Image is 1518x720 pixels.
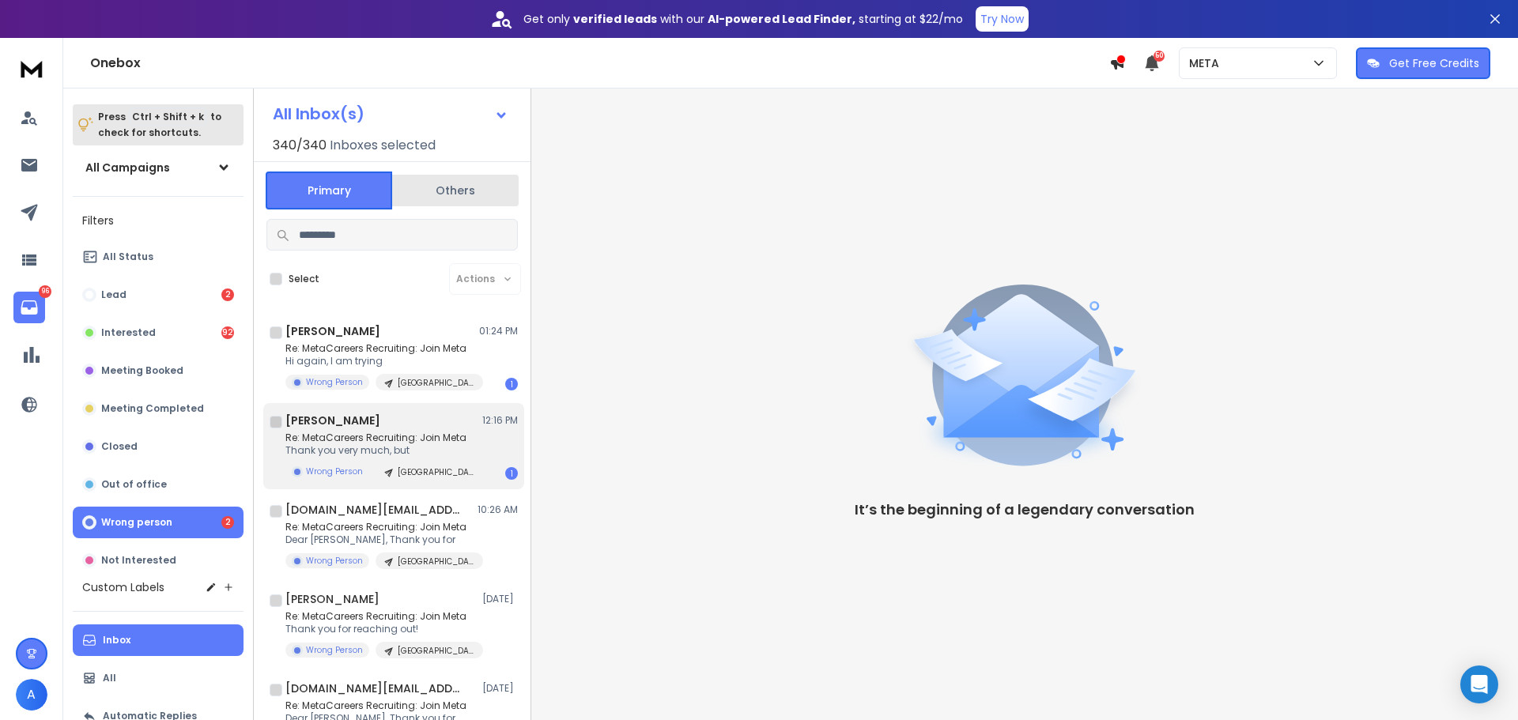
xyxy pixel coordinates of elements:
[85,160,170,175] h1: All Campaigns
[285,521,475,533] p: Re: MetaCareers Recruiting: Join Meta
[478,503,518,516] p: 10:26 AM
[398,377,474,389] p: [GEOGRAPHIC_DATA] + [GEOGRAPHIC_DATA] [DATE]
[98,109,221,141] p: Press to check for shortcuts.
[73,355,244,386] button: Meeting Booked
[285,591,379,607] h1: [PERSON_NAME]
[1460,665,1498,703] div: Open Intercom Messenger
[221,288,234,301] div: 2
[16,679,47,711] button: A
[73,431,244,462] button: Closed
[73,393,244,424] button: Meeting Completed
[330,136,436,155] h3: Inboxes selected
[103,251,153,263] p: All Status
[482,593,518,605] p: [DATE]
[82,579,164,595] h3: Custom Labels
[285,610,475,623] p: Re: MetaCareers Recruiting: Join Meta
[285,323,380,339] h1: [PERSON_NAME]
[103,672,116,684] p: All
[73,662,244,694] button: All
[306,466,363,477] p: Wrong Person
[73,507,244,538] button: Wrong person2
[266,172,392,209] button: Primary
[73,152,244,183] button: All Campaigns
[260,98,521,130] button: All Inbox(s)
[285,342,475,355] p: Re: MetaCareers Recruiting: Join Meta
[398,466,474,478] p: [GEOGRAPHIC_DATA] + [GEOGRAPHIC_DATA] [DATE]
[306,555,363,567] p: Wrong Person
[101,364,183,377] p: Meeting Booked
[73,469,244,500] button: Out of office
[221,516,234,529] div: 2
[1356,47,1490,79] button: Get Free Credits
[101,326,156,339] p: Interested
[103,634,130,646] p: Inbox
[285,623,475,635] p: Thank you for reaching out!
[285,699,475,712] p: Re: MetaCareers Recruiting: Join Meta
[73,317,244,349] button: Interested92
[39,285,51,298] p: 96
[398,645,474,657] p: [GEOGRAPHIC_DATA] + [GEOGRAPHIC_DATA] [DATE]
[221,326,234,339] div: 92
[980,11,1024,27] p: Try Now
[523,11,963,27] p: Get only with our starting at $22/mo
[101,478,167,491] p: Out of office
[101,402,204,415] p: Meeting Completed
[16,54,47,83] img: logo
[306,376,363,388] p: Wrong Person
[573,11,657,27] strong: verified leads
[392,173,519,208] button: Others
[505,467,518,480] div: 1
[285,533,475,546] p: Dear [PERSON_NAME], Thank you for
[1154,51,1165,62] span: 50
[285,444,475,457] p: Thank you very much, but
[73,545,244,576] button: Not Interested
[855,499,1195,521] p: It’s the beginning of a legendary conversation
[273,136,327,155] span: 340 / 340
[90,54,1109,73] h1: Onebox
[285,680,459,696] h1: [DOMAIN_NAME][EMAIL_ADDRESS][DOMAIN_NAME]
[130,107,206,126] span: Ctrl + Shift + k
[398,556,474,567] p: [GEOGRAPHIC_DATA] + [GEOGRAPHIC_DATA] [DATE]
[73,209,244,232] h3: Filters
[13,292,45,323] a: 96
[285,502,459,518] h1: [DOMAIN_NAME][EMAIL_ADDRESS][DOMAIN_NAME]
[306,644,363,656] p: Wrong Person
[505,378,518,390] div: 1
[101,516,172,529] p: Wrong person
[1389,55,1479,71] p: Get Free Credits
[73,279,244,311] button: Lead2
[482,414,518,427] p: 12:16 PM
[73,624,244,656] button: Inbox
[73,241,244,273] button: All Status
[289,273,319,285] label: Select
[482,682,518,695] p: [DATE]
[708,11,855,27] strong: AI-powered Lead Finder,
[479,325,518,337] p: 01:24 PM
[1189,55,1225,71] p: META
[285,432,475,444] p: Re: MetaCareers Recruiting: Join Meta
[285,355,475,368] p: Hi again, I am trying
[101,440,138,453] p: Closed
[976,6,1029,32] button: Try Now
[285,413,380,428] h1: [PERSON_NAME]
[101,288,126,301] p: Lead
[101,554,176,567] p: Not Interested
[273,106,364,122] h1: All Inbox(s)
